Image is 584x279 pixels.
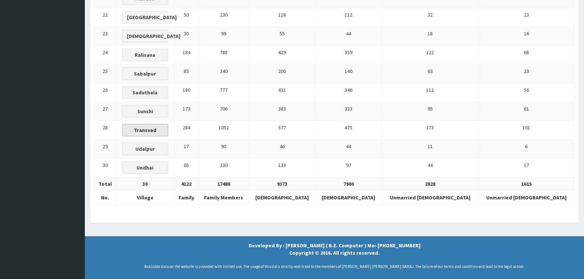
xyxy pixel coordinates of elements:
td: 63 [382,64,478,83]
td: 230 [198,158,249,177]
td: 23 [94,27,116,46]
td: 24 [94,46,116,64]
td: 26 [94,83,116,102]
td: 65 [174,158,198,177]
th: Family Members [198,191,249,205]
td: 173 [174,102,198,121]
b: Transvad [134,127,156,133]
b: Sunshi [137,108,153,115]
b: [DEMOGRAPHIC_DATA] [127,33,180,39]
th: 7900 [315,177,382,191]
strong: Developed By : [PERSON_NAME] ( B.E. Computer ) Mo: [PHONE_NUMBER] Copyright © 2016. All rights re... [249,242,421,256]
td: 429 [249,46,315,64]
td: 99 [198,27,249,46]
td: 112 [382,83,478,102]
td: 475 [315,121,382,140]
button: [GEOGRAPHIC_DATA] [122,11,168,24]
td: 173 [382,121,478,140]
td: 140 [315,64,382,83]
td: 68 [478,46,574,64]
td: 55 [249,27,315,46]
td: 16 [478,27,574,46]
th: Unmarried [DEMOGRAPHIC_DATA] [478,191,574,205]
td: 28 [94,121,116,140]
td: 46 [249,140,315,158]
td: 90 [198,140,249,158]
button: Saduthala [122,86,168,99]
td: 180 [174,83,198,102]
td: 184 [174,46,198,64]
button: Sabalpur [122,67,168,80]
button: Sunshi [122,105,168,118]
td: 122 [382,46,478,64]
b: Udalpur [135,146,155,152]
b: Undhai [137,164,153,171]
td: 101 [478,121,574,140]
button: Undhai [122,161,168,174]
td: 85 [174,64,198,83]
th: 30 [116,177,174,191]
td: 32 [382,8,478,27]
td: 200 [249,64,315,83]
td: 22 [94,8,116,27]
td: 30 [94,158,116,177]
th: Village [116,191,174,205]
td: 346 [315,83,382,102]
td: 97 [315,158,382,177]
td: 61 [478,102,574,121]
td: 44 [315,27,382,46]
td: 29 [94,140,116,158]
td: 44 [382,158,478,177]
b: Sabalpur [134,70,156,77]
td: 577 [249,121,315,140]
td: 17 [174,140,198,158]
th: Family [174,191,198,205]
th: Total [94,177,116,191]
b: [GEOGRAPHIC_DATA] [127,14,177,21]
td: 95 [382,102,478,121]
td: 56 [478,83,574,102]
td: 359 [315,46,382,64]
th: [DEMOGRAPHIC_DATA] [315,191,382,205]
td: 25 [94,64,116,83]
button: Ralisana [122,49,168,61]
td: 6 [478,140,574,158]
td: 323 [315,102,382,121]
td: 118 [249,8,315,27]
th: [DEMOGRAPHIC_DATA] [249,191,315,205]
td: 30 [174,27,198,46]
b: Saduthala [132,89,158,96]
th: No. [94,191,116,205]
td: 17 [478,158,574,177]
td: 230 [198,8,249,27]
td: 27 [94,102,116,121]
td: 50 [174,8,198,27]
th: 2828 [382,177,478,191]
td: 11 [382,140,478,158]
th: Unmarried [DEMOGRAPHIC_DATA] [382,191,478,205]
th: 9373 [249,177,315,191]
th: 4122 [174,177,198,191]
button: [DEMOGRAPHIC_DATA] [122,30,168,42]
p: Available data on the website is provided with limited use. The usage of this data strictly restr... [90,264,578,270]
b: Ralisana [135,52,155,58]
th: 17488 [198,177,249,191]
td: 284 [174,121,198,140]
td: 133 [249,158,315,177]
td: 777 [198,83,249,102]
td: 44 [315,140,382,158]
button: Transvad [122,124,168,136]
td: 706 [198,102,249,121]
td: 1052 [198,121,249,140]
td: 23 [478,8,574,27]
td: 788 [198,46,249,64]
td: 18 [382,27,478,46]
td: 431 [249,83,315,102]
td: 340 [198,64,249,83]
td: 383 [249,102,315,121]
button: Udalpur [122,143,168,155]
th: 1615 [478,177,574,191]
td: 112 [315,8,382,27]
td: 23 [478,64,574,83]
